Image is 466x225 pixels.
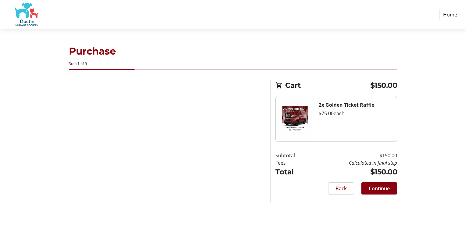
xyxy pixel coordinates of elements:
span: $150.00 [370,80,397,91]
td: Calculated in final step [310,159,397,166]
div: $75.00 each [319,110,392,117]
button: Back [328,182,354,195]
td: Subtotal [275,152,310,159]
span: Continue [369,185,390,192]
img: Austin Humane Society's Logo [5,2,48,27]
a: Home [439,9,461,20]
div: Step 1 of 5 [69,61,397,66]
td: $150.00 [310,166,397,177]
td: Fees [275,159,310,166]
td: Total [275,166,310,177]
strong: 2x Golden Ticket Raffle [319,102,374,108]
span: Back [335,185,347,192]
img: Golden Ticket Raffle [276,96,314,141]
td: $150.00 [310,152,397,159]
button: Continue [361,182,397,195]
span: Cart [285,80,370,91]
h1: Purchase [69,44,397,59]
